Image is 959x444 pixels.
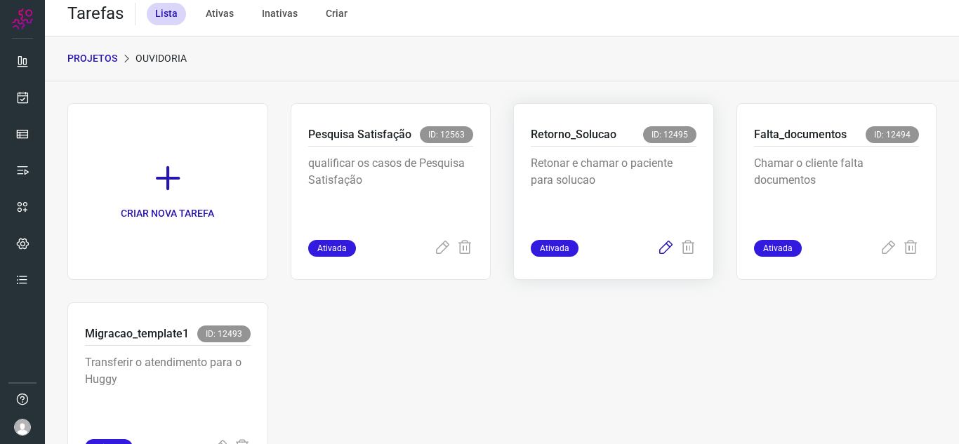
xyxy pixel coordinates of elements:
p: Retonar e chamar o paciente para solucao [531,155,696,225]
span: Ativada [754,240,802,257]
span: ID: 12563 [420,126,473,143]
span: ID: 12494 [866,126,919,143]
span: Ativada [531,240,578,257]
p: qualificar os casos de Pesquisa Satisfação [308,155,474,225]
div: Ativas [197,3,242,25]
div: Lista [147,3,186,25]
p: CRIAR NOVA TAREFA [121,206,214,221]
span: Ativada [308,240,356,257]
div: Inativas [253,3,306,25]
div: Criar [317,3,356,25]
p: Migracao_template1 [85,325,189,342]
p: Retorno_Solucao [531,126,616,143]
p: Falta_documentos [754,126,847,143]
img: avatar-user-boy.jpg [14,419,31,436]
a: CRIAR NOVA TAREFA [67,103,268,280]
p: Pesquisa Satisfação [308,126,411,143]
p: Ouvidoria [135,51,187,66]
img: Logo [12,8,33,29]
p: PROJETOS [67,51,117,66]
h2: Tarefas [67,4,124,24]
p: Chamar o cliente falta documentos [754,155,920,225]
span: ID: 12495 [643,126,696,143]
p: Transferir o atendimento para o Huggy [85,354,251,424]
span: ID: 12493 [197,325,251,342]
